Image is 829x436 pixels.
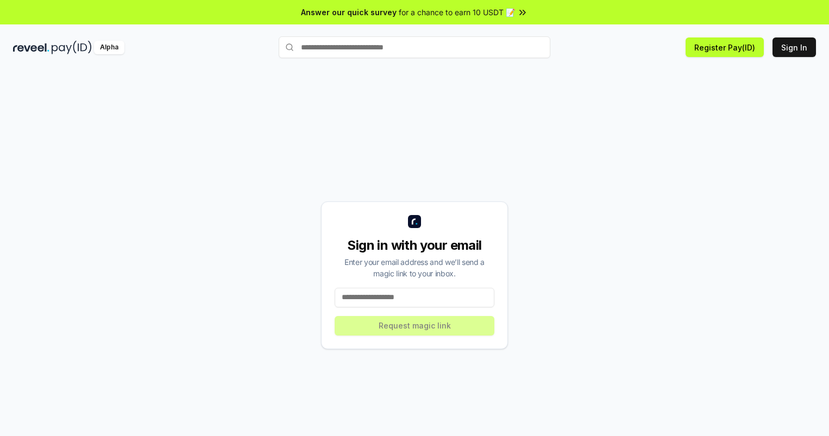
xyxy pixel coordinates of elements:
img: logo_small [408,215,421,228]
div: Enter your email address and we’ll send a magic link to your inbox. [335,256,494,279]
img: reveel_dark [13,41,49,54]
span: for a chance to earn 10 USDT 📝 [399,7,515,18]
button: Sign In [773,37,816,57]
div: Alpha [94,41,124,54]
img: pay_id [52,41,92,54]
div: Sign in with your email [335,237,494,254]
button: Register Pay(ID) [686,37,764,57]
span: Answer our quick survey [301,7,397,18]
